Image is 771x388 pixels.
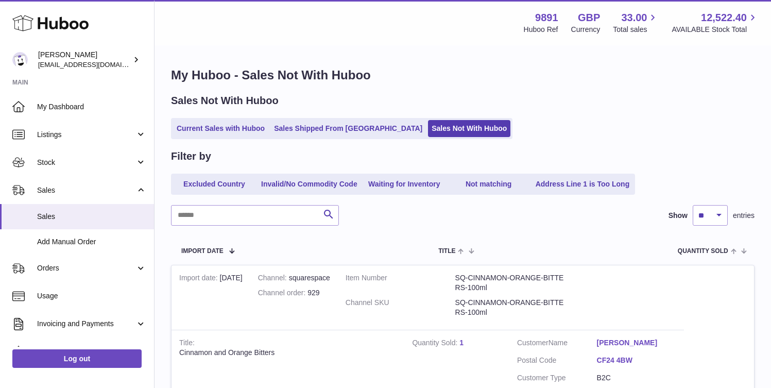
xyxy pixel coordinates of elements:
[179,348,397,358] div: Cinnamon and Orange Bitters
[37,263,135,273] span: Orders
[733,211,755,221] span: entries
[12,52,28,68] img: ro@thebitterclub.co.uk
[517,338,597,350] dt: Name
[37,102,146,112] span: My Dashboard
[669,211,688,221] label: Show
[597,373,677,383] dd: B2C
[672,25,759,35] span: AVAILABLE Stock Total
[38,60,151,69] span: [EMAIL_ADDRESS][DOMAIN_NAME]
[346,298,455,317] dt: Channel SKU
[258,176,361,193] a: Invalid/No Commodity Code
[613,11,659,35] a: 33.00 Total sales
[270,120,426,137] a: Sales Shipped From [GEOGRAPHIC_DATA]
[258,273,330,283] div: squarespace
[517,373,597,383] dt: Customer Type
[179,274,220,284] strong: Import date
[179,339,195,349] strong: Title
[37,291,146,301] span: Usage
[37,185,135,195] span: Sales
[597,356,677,365] a: CF24 4BW
[258,289,308,299] strong: Channel order
[173,176,255,193] a: Excluded Country
[12,349,142,368] a: Log out
[672,11,759,35] a: 12,522.40 AVAILABLE Stock Total
[455,298,565,317] dd: SQ-CINNAMON-ORANGE-BITTERS-100ml
[346,273,455,293] dt: Item Number
[578,11,600,25] strong: GBP
[517,356,597,368] dt: Postal Code
[37,212,146,222] span: Sales
[455,273,565,293] dd: SQ-CINNAMON-ORANGE-BITTERS-100ml
[412,339,459,349] strong: Quantity Sold
[459,339,464,347] a: 1
[532,176,633,193] a: Address Line 1 is Too Long
[613,25,659,35] span: Total sales
[428,120,510,137] a: Sales Not With Huboo
[524,25,558,35] div: Huboo Ref
[517,339,549,347] span: Customer
[171,94,279,108] h2: Sales Not With Huboo
[37,237,146,247] span: Add Manual Order
[171,67,755,83] h1: My Huboo - Sales Not With Huboo
[38,50,131,70] div: [PERSON_NAME]
[597,338,677,348] a: [PERSON_NAME]
[181,248,224,255] span: Import date
[37,319,135,329] span: Invoicing and Payments
[37,130,135,140] span: Listings
[571,25,601,35] div: Currency
[448,176,530,193] a: Not matching
[535,11,558,25] strong: 9891
[363,176,446,193] a: Waiting for Inventory
[172,265,250,330] td: [DATE]
[701,11,747,25] span: 12,522.40
[258,288,330,298] div: 929
[678,248,728,255] span: Quantity Sold
[173,120,268,137] a: Current Sales with Huboo
[258,274,289,284] strong: Channel
[171,149,211,163] h2: Filter by
[37,158,135,167] span: Stock
[621,11,647,25] span: 33.00
[438,248,455,255] span: Title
